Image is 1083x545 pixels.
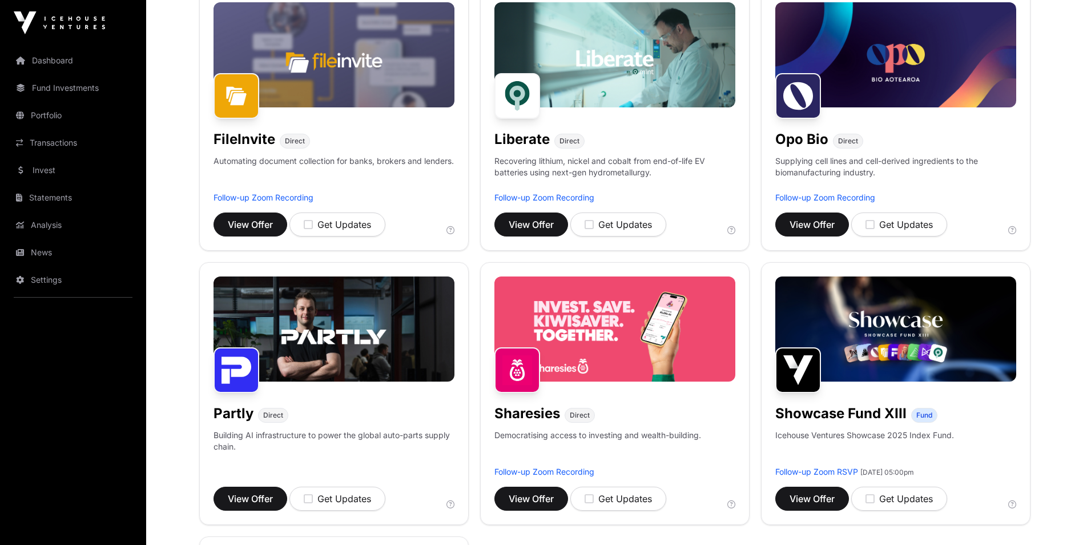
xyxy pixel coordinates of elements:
[214,193,313,202] a: Follow-up Zoom Recording
[494,347,540,393] img: Sharesies
[775,2,1016,107] img: Opo-Bio-Banner.jpg
[214,430,454,466] p: Building AI infrastructure to power the global auto-parts supply chain.
[494,213,568,237] button: View Offer
[494,193,594,202] a: Follow-up Zoom Recording
[790,492,835,506] span: View Offer
[9,130,137,155] a: Transactions
[494,467,594,476] a: Follow-up Zoom Recording
[289,213,385,237] button: Get Updates
[865,218,933,231] div: Get Updates
[865,492,933,506] div: Get Updates
[851,213,947,237] button: Get Updates
[585,218,652,231] div: Get Updates
[9,267,137,292] a: Settings
[9,213,137,238] a: Analysis
[509,492,554,506] span: View Offer
[790,218,835,231] span: View Offer
[9,158,137,183] a: Invest
[263,411,283,420] span: Direct
[570,411,590,420] span: Direct
[775,430,954,441] p: Icehouse Ventures Showcase 2025 Index Fund.
[494,2,735,107] img: Liberate-Banner.jpg
[285,137,305,146] span: Direct
[559,137,579,146] span: Direct
[509,218,554,231] span: View Offer
[860,468,914,476] span: [DATE] 05:00pm
[838,137,858,146] span: Direct
[14,11,105,34] img: Icehouse Ventures Logo
[775,130,828,149] h1: Opo Bio
[214,213,287,237] button: View Offer
[916,411,932,420] span: Fund
[214,487,287,511] button: View Offer
[775,404,907,423] h1: Showcase Fund XIII
[228,218,273,231] span: View Offer
[214,130,275,149] h1: FileInvite
[775,155,1016,178] p: Supplying cell lines and cell-derived ingredients to the biomanufacturing industry.
[289,487,385,511] button: Get Updates
[851,487,947,511] button: Get Updates
[494,487,568,511] button: View Offer
[775,347,821,393] img: Showcase Fund XIII
[228,492,273,506] span: View Offer
[214,155,454,192] p: Automating document collection for banks, brokers and lenders.
[9,48,137,73] a: Dashboard
[214,276,454,382] img: Partly-Banner.jpg
[214,2,454,107] img: File-Invite-Banner.jpg
[775,467,858,476] a: Follow-up Zoom RSVP
[214,347,259,393] img: Partly
[304,218,371,231] div: Get Updates
[494,430,701,466] p: Democratising access to investing and wealth-building.
[494,130,550,149] h1: Liberate
[775,213,849,237] button: View Offer
[775,276,1016,382] img: Showcase-Fund-Banner-1.jpg
[1026,490,1083,545] iframe: Chat Widget
[775,487,849,511] button: View Offer
[9,103,137,128] a: Portfolio
[214,404,253,423] h1: Partly
[9,75,137,101] a: Fund Investments
[494,404,560,423] h1: Sharesies
[214,73,259,119] img: FileInvite
[585,492,652,506] div: Get Updates
[775,193,875,202] a: Follow-up Zoom Recording
[494,155,735,192] p: Recovering lithium, nickel and cobalt from end-of-life EV batteries using next-gen hydrometallurgy.
[9,185,137,210] a: Statements
[9,240,137,265] a: News
[570,487,666,511] button: Get Updates
[494,73,540,119] img: Liberate
[304,492,371,506] div: Get Updates
[494,276,735,382] img: Sharesies-Banner.jpg
[570,213,666,237] button: Get Updates
[775,73,821,119] img: Opo Bio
